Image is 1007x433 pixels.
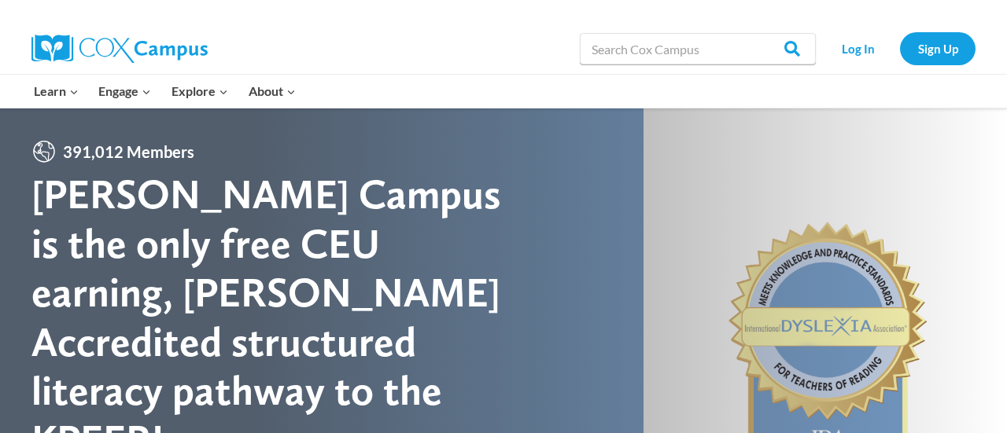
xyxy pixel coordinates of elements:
[31,35,208,63] img: Cox Campus
[57,139,201,164] span: 391,012 Members
[172,81,228,101] span: Explore
[249,81,296,101] span: About
[34,81,79,101] span: Learn
[824,32,892,64] a: Log In
[900,32,976,64] a: Sign Up
[824,32,976,64] nav: Secondary Navigation
[24,75,305,108] nav: Primary Navigation
[98,81,151,101] span: Engage
[580,33,816,64] input: Search Cox Campus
